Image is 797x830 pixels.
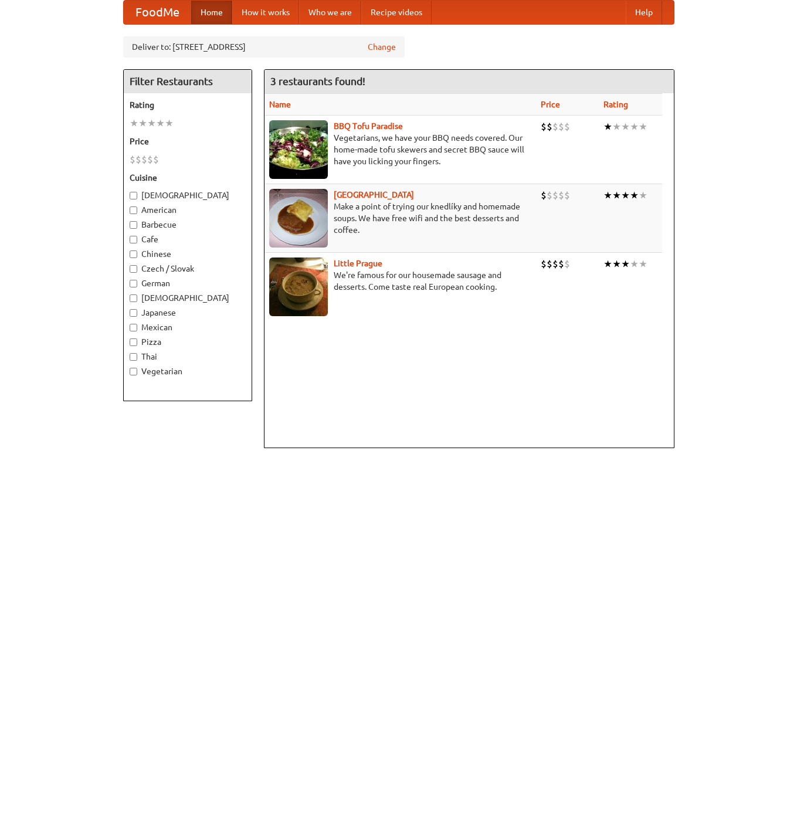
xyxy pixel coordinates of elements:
a: Who we are [299,1,361,24]
li: $ [147,153,153,166]
li: ★ [630,258,639,270]
li: ★ [138,117,147,130]
li: $ [547,189,552,202]
li: ★ [639,120,647,133]
label: Chinese [130,248,246,260]
li: $ [541,120,547,133]
li: $ [552,258,558,270]
li: $ [552,189,558,202]
p: Make a point of trying our knedlíky and homemade soups. We have free wifi and the best desserts a... [269,201,532,236]
li: $ [564,258,570,270]
li: ★ [621,258,630,270]
a: Change [368,41,396,53]
img: littleprague.jpg [269,258,328,316]
li: $ [564,120,570,133]
li: $ [547,258,552,270]
p: Vegetarians, we have your BBQ needs covered. Our home-made tofu skewers and secret BBQ sauce will... [269,132,532,167]
li: ★ [612,258,621,270]
a: Name [269,100,291,109]
ng-pluralize: 3 restaurants found! [270,76,365,87]
img: tofuparadise.jpg [269,120,328,179]
li: ★ [639,189,647,202]
input: German [130,280,137,287]
label: [DEMOGRAPHIC_DATA] [130,292,246,304]
li: $ [541,258,547,270]
input: Japanese [130,309,137,317]
input: Thai [130,353,137,361]
label: Japanese [130,307,246,319]
input: American [130,206,137,214]
a: [GEOGRAPHIC_DATA] [334,190,414,199]
li: $ [130,153,135,166]
li: ★ [639,258,647,270]
label: German [130,277,246,289]
label: Czech / Slovak [130,263,246,275]
li: ★ [612,120,621,133]
a: BBQ Tofu Paradise [334,121,403,131]
label: Pizza [130,336,246,348]
li: $ [552,120,558,133]
li: $ [141,153,147,166]
a: Rating [603,100,628,109]
li: $ [541,189,547,202]
input: Vegetarian [130,368,137,375]
h4: Filter Restaurants [124,70,252,93]
h5: Rating [130,99,246,111]
li: $ [564,189,570,202]
a: Home [191,1,232,24]
a: FoodMe [124,1,191,24]
div: Deliver to: [STREET_ADDRESS] [123,36,405,57]
li: ★ [630,189,639,202]
li: ★ [621,120,630,133]
li: ★ [147,117,156,130]
input: Chinese [130,250,137,258]
p: We're famous for our housemade sausage and desserts. Come taste real European cooking. [269,269,532,293]
li: ★ [165,117,174,130]
li: $ [135,153,141,166]
input: [DEMOGRAPHIC_DATA] [130,192,137,199]
li: ★ [603,258,612,270]
input: [DEMOGRAPHIC_DATA] [130,294,137,302]
li: $ [153,153,159,166]
li: ★ [621,189,630,202]
label: [DEMOGRAPHIC_DATA] [130,189,246,201]
li: ★ [630,120,639,133]
a: Help [626,1,662,24]
input: Cafe [130,236,137,243]
li: $ [558,120,564,133]
li: ★ [156,117,165,130]
input: Pizza [130,338,137,346]
li: ★ [130,117,138,130]
img: czechpoint.jpg [269,189,328,248]
h5: Cuisine [130,172,246,184]
li: ★ [603,189,612,202]
a: Price [541,100,560,109]
li: $ [547,120,552,133]
h5: Price [130,135,246,147]
li: $ [558,258,564,270]
label: Thai [130,351,246,363]
label: Vegetarian [130,365,246,377]
label: Mexican [130,321,246,333]
label: Cafe [130,233,246,245]
a: Recipe videos [361,1,432,24]
a: Little Prague [334,259,382,268]
label: Barbecue [130,219,246,231]
li: ★ [603,120,612,133]
label: American [130,204,246,216]
input: Mexican [130,324,137,331]
li: $ [558,189,564,202]
input: Czech / Slovak [130,265,137,273]
li: ★ [612,189,621,202]
a: How it works [232,1,299,24]
input: Barbecue [130,221,137,229]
